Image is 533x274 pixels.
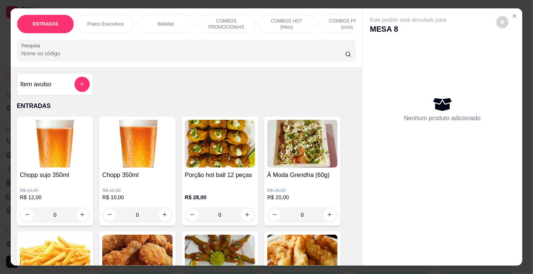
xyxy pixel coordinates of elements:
[324,209,336,221] button: increase-product-quantity
[204,18,249,30] p: COMBOS PROMOCIONAIS
[370,16,446,24] p: Este pedido será vinculado para
[20,187,90,193] p: R$ 14,00
[21,209,34,221] button: decrease-product-quantity
[404,114,481,123] p: Nenhum produto adicionado
[185,193,255,201] p: R$ 28,00
[325,18,369,30] p: COMBOS FRIOS (crus)
[20,171,90,180] h4: Chopp sujo 350ml
[509,10,521,22] button: Close
[159,209,171,221] button: increase-product-quantity
[74,77,90,92] button: add-separate-item
[87,21,124,27] p: Pratos Executivos
[267,187,338,193] p: R$ 25,00
[185,171,255,180] h4: Porção hot ball 12 peças
[102,193,173,201] p: R$ 10,00
[20,193,90,201] p: R$ 12,00
[267,171,338,180] h4: À Moda Grendha (60g)
[186,209,199,221] button: decrease-product-quantity
[102,187,173,193] p: R$ 12,00
[20,80,52,89] h4: Item avulso
[20,120,90,168] img: product-image
[17,102,356,111] p: ENTRADAS
[265,18,309,30] p: COMBOS HOT (fritos)
[76,209,89,221] button: increase-product-quantity
[267,120,338,168] img: product-image
[21,50,345,57] input: Pesquisa
[102,120,173,168] img: product-image
[104,209,116,221] button: decrease-product-quantity
[496,16,509,28] button: decrease-product-quantity
[185,120,255,168] img: product-image
[267,193,338,201] p: R$ 20,00
[370,24,446,34] p: MESA 8
[269,209,281,221] button: decrease-product-quantity
[21,42,43,49] label: Pesquisa
[102,171,173,180] h4: Chopp 350ml
[158,21,174,27] p: Bebidas
[241,209,254,221] button: increase-product-quantity
[33,21,58,27] p: ENTRADAS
